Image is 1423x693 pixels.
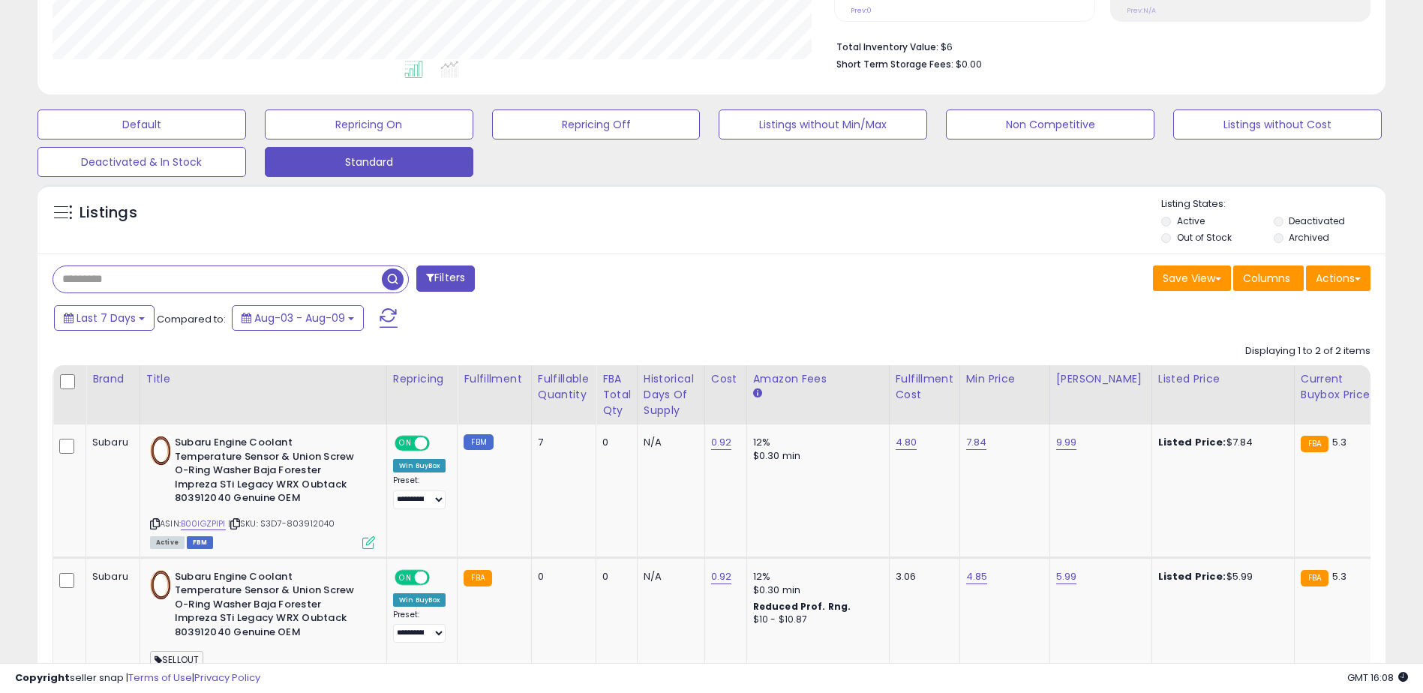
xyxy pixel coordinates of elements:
div: Cost [711,371,740,387]
button: Listings without Cost [1173,109,1382,139]
div: Subaru [92,436,128,449]
b: Total Inventory Value: [836,40,938,53]
a: B00IGZPIPI [181,517,226,530]
div: N/A [644,436,693,449]
b: Reduced Prof. Rng. [753,600,851,613]
span: OFF [428,437,452,450]
span: FBM [187,536,214,549]
div: Win BuyBox [393,593,446,607]
div: FBA Total Qty [602,371,631,418]
div: 7 [538,436,584,449]
span: ON [396,571,415,583]
small: Amazon Fees. [753,387,762,400]
div: Win BuyBox [393,459,446,472]
li: $6 [836,37,1359,55]
span: 5.3 [1332,435,1346,449]
strong: Copyright [15,670,70,685]
button: Save View [1153,265,1231,291]
div: $10 - $10.87 [753,613,878,626]
button: Standard [265,147,473,177]
div: N/A [644,570,693,583]
a: 0.92 [711,435,732,450]
div: Repricing [393,371,452,387]
div: Current Buybox Price [1301,371,1378,403]
small: Prev: 0 [851,6,872,15]
label: Active [1177,214,1205,227]
small: Prev: N/A [1127,6,1156,15]
button: Deactivated & In Stock [38,147,246,177]
div: $5.99 [1158,570,1283,583]
a: 0.92 [711,569,732,584]
small: FBM [464,434,493,450]
b: Subaru Engine Coolant Temperature Sensor & Union Screw O-Ring Washer Baja Forester Impreza STi Le... [175,436,357,509]
span: | SKU: S3D7-803912040 [228,517,335,529]
a: 4.85 [966,569,988,584]
div: 3.06 [896,570,948,583]
button: Aug-03 - Aug-09 [232,305,364,331]
h5: Listings [80,202,137,223]
div: Amazon Fees [753,371,883,387]
button: Repricing Off [492,109,701,139]
b: Listed Price: [1158,435,1226,449]
div: 12% [753,570,878,583]
a: Terms of Use [128,670,192,685]
span: All listings currently available for purchase on Amazon [150,536,185,549]
button: Filters [416,265,475,292]
div: 12% [753,436,878,449]
span: $0.00 [956,57,982,71]
button: Non Competitive [946,109,1154,139]
label: Deactivated [1289,214,1345,227]
small: FBA [1301,570,1328,586]
div: Subaru [92,570,128,583]
button: Listings without Min/Max [719,109,927,139]
button: Default [38,109,246,139]
span: OFF [428,571,452,583]
div: seller snap | | [15,671,260,685]
div: Preset: [393,610,446,643]
div: $7.84 [1158,436,1283,449]
div: [PERSON_NAME] [1056,371,1145,387]
label: Out of Stock [1177,231,1232,244]
a: 5.99 [1056,569,1077,584]
div: Displaying 1 to 2 of 2 items [1245,344,1370,358]
label: Archived [1289,231,1329,244]
div: Fulfillable Quantity [538,371,590,403]
span: Columns [1243,271,1290,286]
div: Historical Days Of Supply [644,371,698,418]
div: Fulfillment Cost [896,371,953,403]
button: Repricing On [265,109,473,139]
div: Listed Price [1158,371,1288,387]
small: FBA [464,570,491,586]
span: 5.3 [1332,569,1346,583]
div: Brand [92,371,134,387]
p: Listing States: [1161,197,1385,211]
div: ASIN: [150,436,375,547]
a: 9.99 [1056,435,1077,450]
div: $0.30 min [753,449,878,463]
span: Compared to: [157,312,226,326]
img: 41Ohj14VzgL._SL40_.jpg [150,570,171,600]
div: 0 [602,570,626,583]
button: Columns [1233,265,1304,291]
div: Fulfillment [464,371,524,387]
span: ON [396,437,415,450]
span: 2025-08-17 16:08 GMT [1347,670,1408,685]
div: 0 [602,436,626,449]
div: Min Price [966,371,1043,387]
div: Preset: [393,475,446,509]
b: Short Term Storage Fees: [836,58,953,70]
small: FBA [1301,436,1328,452]
span: Aug-03 - Aug-09 [254,310,345,325]
img: 41Ohj14VzgL._SL40_.jpg [150,436,171,466]
button: Last 7 Days [54,305,155,331]
a: 4.80 [896,435,917,450]
button: Actions [1306,265,1370,291]
a: 7.84 [966,435,987,450]
b: Subaru Engine Coolant Temperature Sensor & Union Screw O-Ring Washer Baja Forester Impreza STi Le... [175,570,357,643]
div: 0 [538,570,584,583]
div: $0.30 min [753,583,878,597]
div: Title [146,371,380,387]
a: Privacy Policy [194,670,260,685]
span: Last 7 Days [77,310,136,325]
b: Listed Price: [1158,569,1226,583]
